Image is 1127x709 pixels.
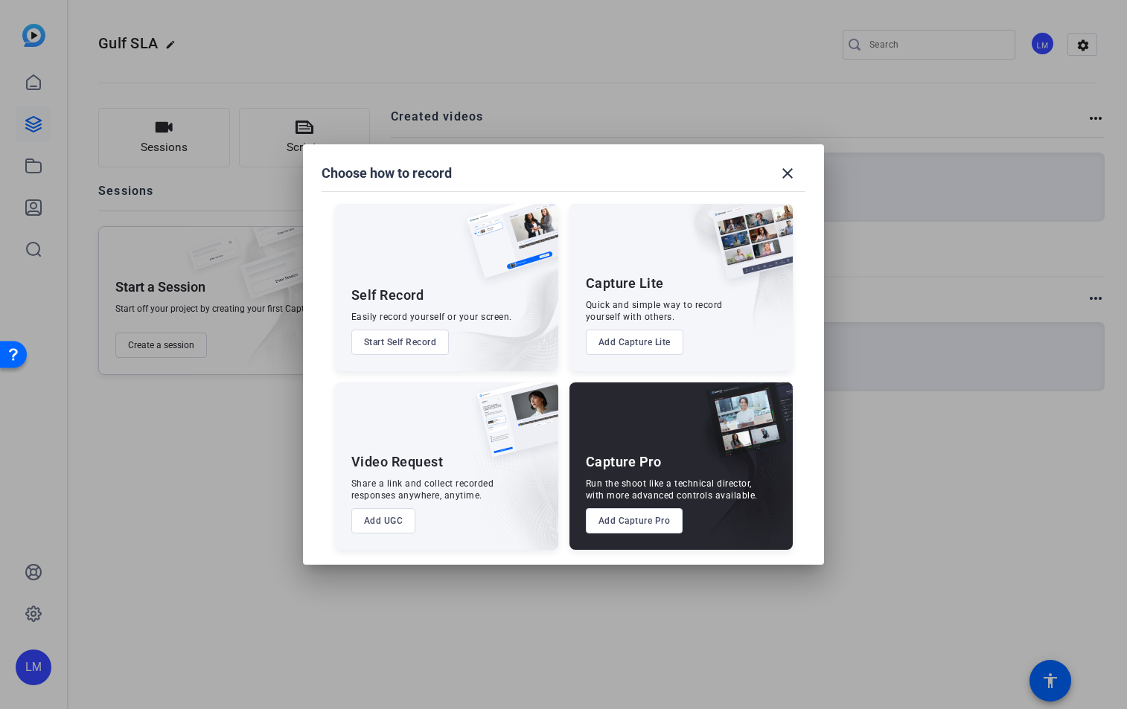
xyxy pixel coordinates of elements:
[586,330,683,355] button: Add Capture Lite
[695,382,793,473] img: capture-pro.png
[779,164,796,182] mat-icon: close
[351,453,444,471] div: Video Request
[429,236,558,371] img: embarkstudio-self-record.png
[700,204,793,295] img: capture-lite.png
[472,429,558,550] img: embarkstudio-ugc-content.png
[586,508,683,533] button: Add Capture Pro
[351,508,416,533] button: Add UGC
[586,478,758,501] div: Run the shoot like a technical director, with more advanced controls available.
[322,164,452,182] h1: Choose how to record
[660,204,793,353] img: embarkstudio-capture-lite.png
[586,275,664,292] div: Capture Lite
[351,330,450,355] button: Start Self Record
[351,311,512,323] div: Easily record yourself or your screen.
[586,299,723,323] div: Quick and simple way to record yourself with others.
[466,382,558,472] img: ugc-content.png
[351,286,424,304] div: Self Record
[456,204,558,293] img: self-record.png
[586,453,662,471] div: Capture Pro
[683,401,793,550] img: embarkstudio-capture-pro.png
[351,478,494,501] div: Share a link and collect recorded responses anywhere, anytime.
